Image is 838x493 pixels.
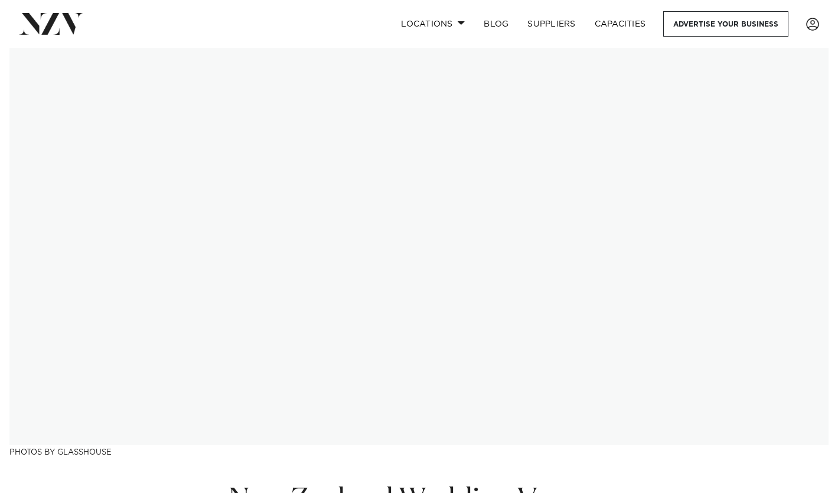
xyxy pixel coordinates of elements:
a: Capacities [585,11,656,37]
a: Advertise your business [663,11,788,37]
a: Locations [392,11,474,37]
a: BLOG [474,11,518,37]
a: SUPPLIERS [518,11,585,37]
img: nzv-logo.png [19,13,83,34]
h3: Photos by Glasshouse [9,445,829,458]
